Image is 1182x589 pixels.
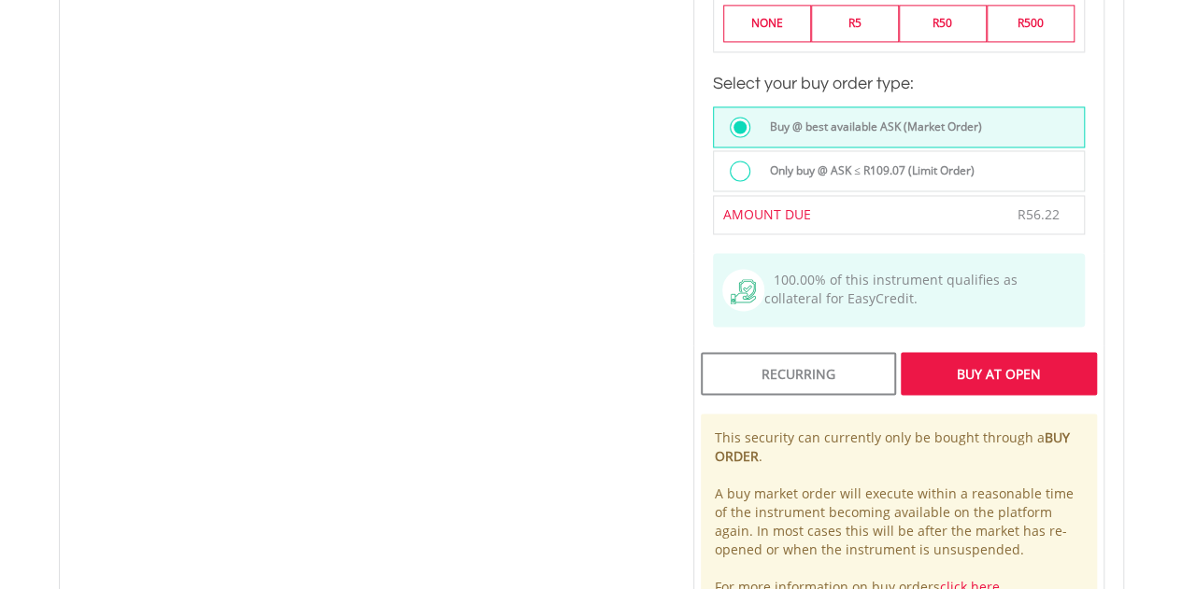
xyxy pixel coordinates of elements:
label: R5 [811,5,899,41]
div: Recurring [701,352,896,395]
label: R50 [899,5,987,41]
div: Buy At Open [901,352,1096,395]
img: collateral-qualifying-green.svg [731,279,756,304]
h3: Select your buy order type: [713,71,1085,97]
label: R500 [987,5,1075,41]
b: BUY ORDER [715,428,1070,464]
span: 100.00% of this instrument qualifies as collateral for EasyCredit. [764,271,1018,307]
label: Buy @ best available ASK (Market Order) [759,117,982,137]
label: NONE [723,5,811,41]
label: Only buy @ ASK ≤ R109.07 (Limit Order) [759,161,975,181]
span: AMOUNT DUE [723,205,811,223]
span: R56.22 [1018,205,1060,223]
